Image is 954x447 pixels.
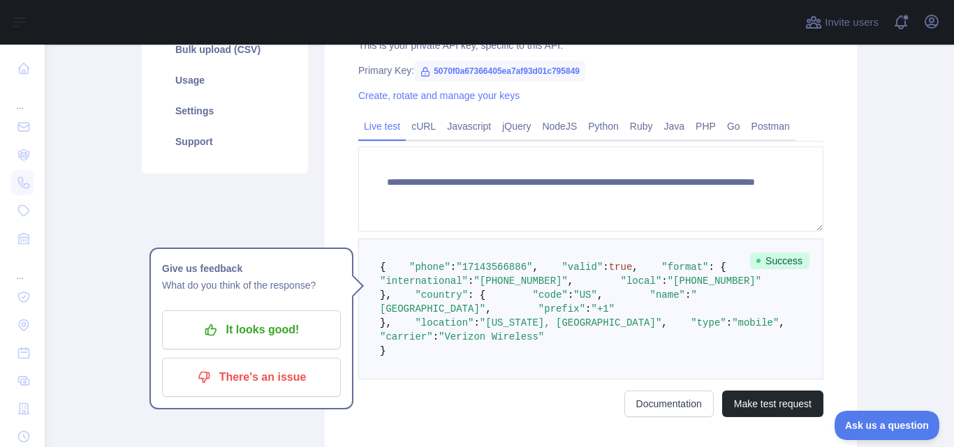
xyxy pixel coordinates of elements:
span: "+1" [591,303,615,315]
button: There's an issue [162,358,341,397]
span: "US" [573,289,597,301]
span: , [597,289,603,301]
span: , [532,262,538,273]
div: ... [11,84,34,112]
span: "Verizon Wireless" [439,331,544,342]
a: NodeJS [536,115,582,137]
span: Success [750,252,809,269]
span: "17143566886" [456,262,532,273]
span: : { [468,289,485,301]
a: Javascript [441,115,497,137]
span: : [726,317,732,328]
span: }, [380,289,392,301]
a: Documentation [624,391,714,417]
span: "[PHONE_NUMBER]" [668,275,761,287]
a: Python [582,115,624,137]
a: Go [721,115,746,137]
span: "mobile" [732,317,779,328]
span: "code" [532,289,567,301]
div: This is your private API key, specific to this API. [358,38,823,52]
span: , [485,303,491,315]
div: Primary Key: [358,63,823,77]
span: "name" [650,289,685,301]
p: It looks good! [173,318,330,342]
span: : { [709,262,726,273]
span: : [685,289,691,301]
span: , [661,317,667,328]
span: : [450,262,456,273]
a: Postman [746,115,795,137]
span: : [474,317,479,328]
span: { [380,262,386,273]
iframe: Toggle Customer Support [835,411,940,440]
p: There's an issue [173,365,330,389]
span: Invite users [825,15,879,31]
span: "carrier" [380,331,433,342]
p: What do you think of the response? [162,277,341,294]
span: 5070f0a67366405ea7af93d01c795849 [414,61,585,82]
a: Settings [159,96,291,126]
span: : [468,275,474,287]
h1: Give us feedback [162,260,341,277]
span: : [585,303,591,315]
span: , [779,317,784,328]
button: Invite users [802,11,881,33]
span: "phone" [409,262,450,273]
a: jQuery [497,115,536,137]
span: "type" [691,317,726,328]
button: It looks good! [162,310,341,349]
span: "local" [620,275,661,287]
div: ... [11,254,34,282]
button: Make test request [722,391,823,417]
span: "format" [661,262,708,273]
span: "international" [380,275,468,287]
span: "[PHONE_NUMBER]" [474,275,567,287]
span: true [609,262,633,273]
a: Live test [358,115,406,137]
span: "[US_STATE], [GEOGRAPHIC_DATA]" [480,317,661,328]
span: , [568,275,573,287]
span: }, [380,317,392,328]
span: "valid" [562,262,603,273]
span: "country" [415,289,468,301]
a: Support [159,126,291,157]
span: : [568,289,573,301]
span: "location" [415,317,474,328]
a: cURL [406,115,441,137]
a: Bulk upload (CSV) [159,34,291,65]
span: "prefix" [538,303,585,315]
a: Create, rotate and manage your keys [358,90,520,101]
span: : [661,275,667,287]
span: } [380,345,386,356]
span: , [632,262,638,273]
a: Java [659,115,691,137]
a: PHP [690,115,721,137]
a: Ruby [624,115,659,137]
span: : [433,331,439,342]
span: : [603,262,608,273]
a: Usage [159,65,291,96]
